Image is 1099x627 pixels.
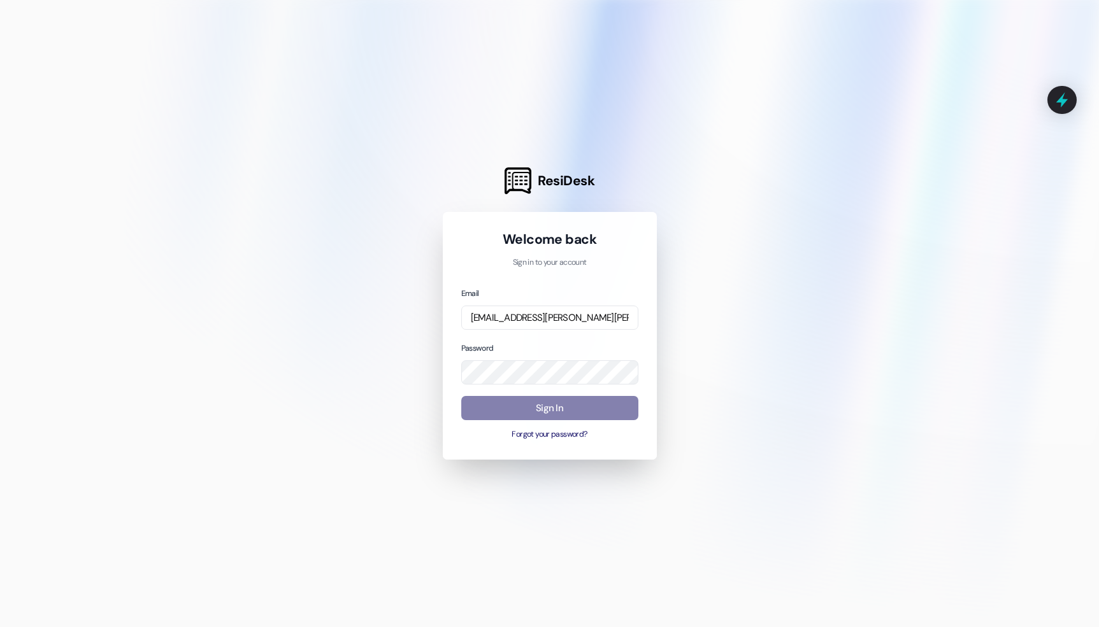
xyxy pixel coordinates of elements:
p: Sign in to your account [461,257,638,269]
button: Sign In [461,396,638,421]
img: ResiDesk Logo [505,167,531,194]
input: name@example.com [461,306,638,330]
span: ResiDesk [538,172,594,190]
label: Email [461,288,479,299]
label: Password [461,343,494,353]
h1: Welcome back [461,230,638,248]
button: Forgot your password? [461,429,638,440]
